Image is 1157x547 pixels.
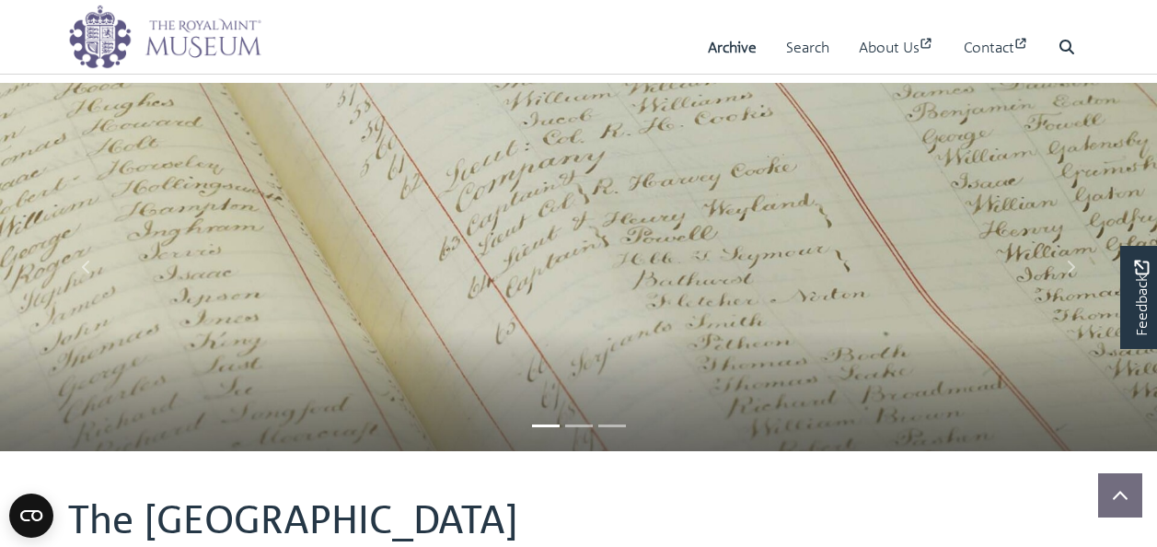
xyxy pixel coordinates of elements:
[859,21,934,74] a: About Us
[708,21,757,74] a: Archive
[68,5,261,69] img: logo_wide.png
[786,21,829,74] a: Search
[983,83,1157,451] a: Move to next slideshow image
[9,494,53,538] button: Open CMP widget
[1098,473,1142,518] button: Scroll to top
[964,21,1029,74] a: Contact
